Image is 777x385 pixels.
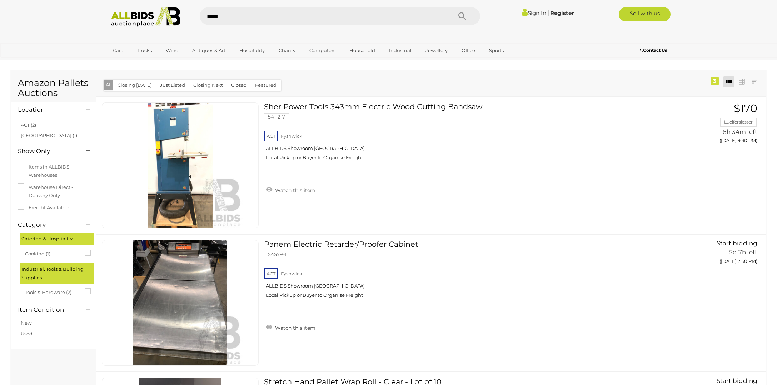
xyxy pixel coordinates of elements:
div: Industrial, Tools & Building Supplies [20,263,94,284]
a: [GEOGRAPHIC_DATA] [108,56,168,68]
img: Allbids.com.au [107,7,185,27]
a: Hospitality [235,45,269,56]
span: | [547,9,549,17]
a: Wine [161,45,183,56]
a: Panem Electric Retarder/Proofer Cabinet 54579-1 ACT Fyshwick ALLBIDS Showroom [GEOGRAPHIC_DATA] L... [269,240,649,304]
button: Closing [DATE] [113,80,156,91]
div: Catering & Hospitality [20,233,94,245]
a: Household [345,45,380,56]
span: Tools & Hardware (2) [25,286,79,296]
a: Jewellery [421,45,452,56]
button: Closing Next [189,80,227,91]
a: ACT (2) [21,122,36,128]
span: Watch this item [273,187,315,194]
button: Search [444,7,480,25]
h4: Category [18,221,75,228]
b: Contact Us [640,47,667,53]
label: Warehouse Direct - Delivery Only [18,183,89,200]
a: Industrial [384,45,416,56]
a: Cars [108,45,128,56]
a: Charity [274,45,300,56]
a: Watch this item [264,322,317,332]
button: Closed [227,80,251,91]
label: Items in ALLBIDS Warehouses [18,163,89,180]
button: Just Listed [156,80,189,91]
a: Contact Us [640,46,669,54]
a: Watch this item [264,184,317,195]
a: $170 Lucifersjester 8h 34m left ([DATE] 9:30 PM) [660,102,759,147]
a: Computers [305,45,340,56]
span: Watch this item [273,325,315,331]
h4: Show Only [18,148,75,155]
h4: Item Condition [18,306,75,313]
a: Office [457,45,480,56]
label: Freight Available [18,204,69,212]
a: Sell with us [619,7,671,21]
a: Start bidding 5d 7h left ([DATE] 7:50 PM) [660,240,759,268]
a: New [21,320,31,326]
a: [GEOGRAPHIC_DATA] (1) [21,132,77,138]
button: Featured [251,80,281,91]
a: Used [21,331,33,336]
span: $170 [734,102,757,115]
a: Antiques & Art [188,45,230,56]
h1: Amazon Pallets Auctions [18,78,89,98]
a: Sher Power Tools 343mm Electric Wood Cutting Bandsaw 54112-7 ACT Fyshwick ALLBIDS Showroom [GEOGR... [269,102,649,166]
a: Register [550,10,574,16]
div: 3 [711,77,719,85]
a: Sports [484,45,508,56]
a: Sign In [522,10,546,16]
span: Start bidding [717,240,757,247]
img: 54112-7a.jpg [118,103,243,228]
h4: Location [18,106,75,113]
a: Trucks [132,45,156,56]
span: Cooking (1) [25,248,79,258]
span: Start bidding [717,377,757,384]
button: All [104,80,114,90]
img: 54579-1a.jpg [118,240,243,365]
